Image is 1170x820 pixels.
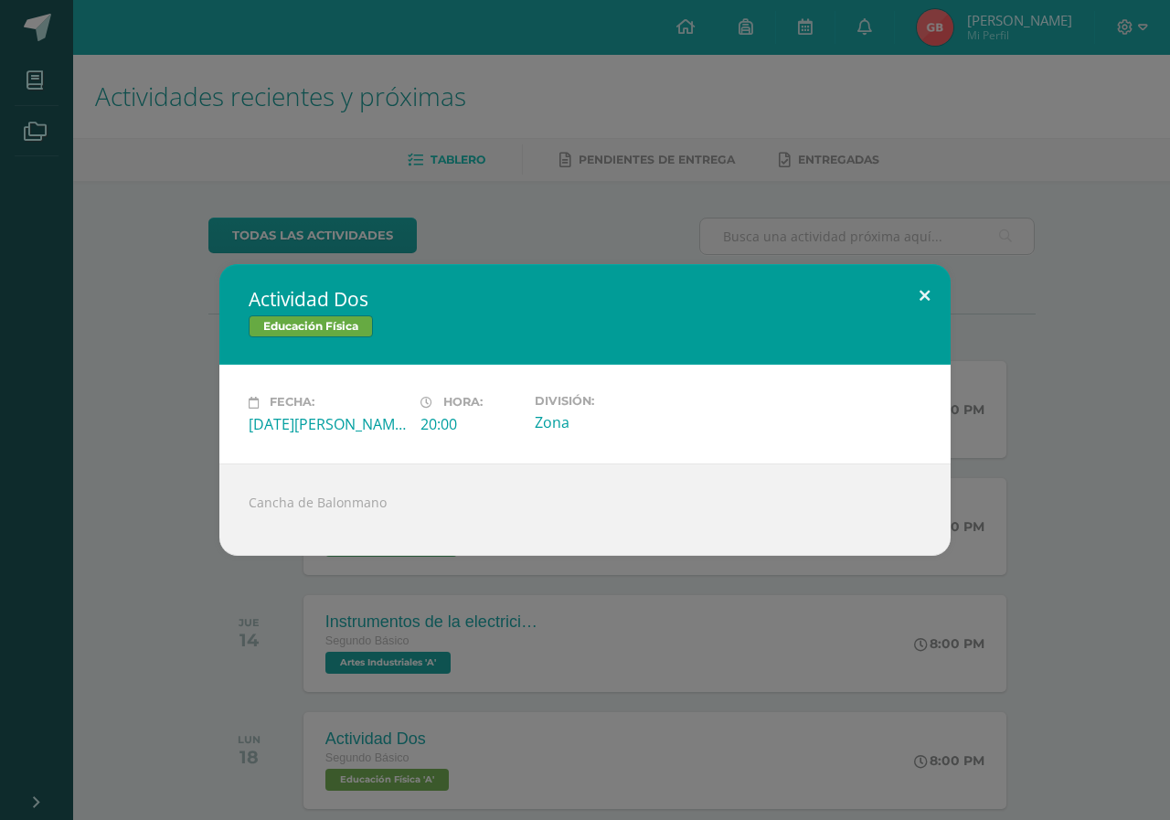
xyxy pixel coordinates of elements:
[443,396,483,410] span: Hora:
[249,315,373,337] span: Educación Física
[899,264,951,326] button: Close (Esc)
[219,463,951,556] div: Cancha de Balonmano
[270,396,314,410] span: Fecha:
[535,394,692,408] label: División:
[249,414,406,434] div: [DATE][PERSON_NAME]
[420,414,520,434] div: 20:00
[249,286,921,312] h2: Actividad Dos
[535,412,692,432] div: Zona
